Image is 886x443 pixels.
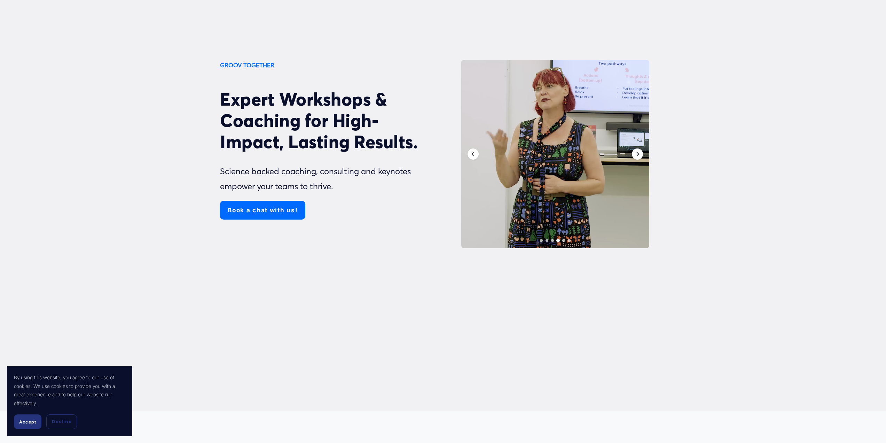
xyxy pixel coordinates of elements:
[52,419,71,425] span: Decline
[220,61,274,69] strong: GROOV TOGETHER
[631,148,644,160] div: Next
[14,414,41,429] button: Accept
[46,414,77,429] button: Decline
[555,235,562,246] div: Slide 5 of 7
[7,366,132,436] section: Cookie banner
[220,201,305,220] a: Book a chat with us!
[561,236,566,245] div: Slide 6 of 7
[566,236,572,245] div: Slide 7 of 7
[550,236,555,245] div: Slide 4 of 7
[19,419,36,425] span: Accept
[220,89,441,152] h2: Expert Workshops & Coaching for High-Impact, Lasting Results.
[467,148,479,160] div: Previous
[14,373,125,407] p: By using this website, you agree to our use of cookies. We use cookies to provide you with a grea...
[539,236,544,245] div: Slide 2 of 7
[220,164,441,194] p: Science backed coaching, consulting and keynotes empower your teams to thrive.
[544,236,550,245] div: Slide 3 of 7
